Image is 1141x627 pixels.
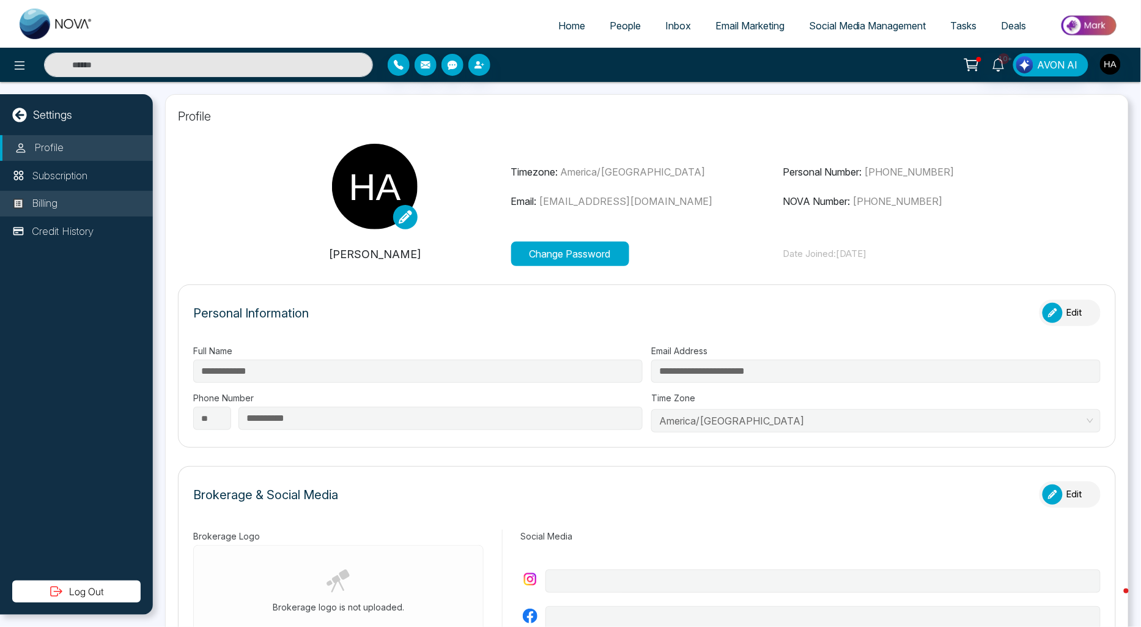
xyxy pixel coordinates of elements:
label: Brokerage Logo [193,530,484,543]
img: instagram [521,570,539,588]
img: User Avatar [1100,54,1121,75]
p: Email: [511,194,783,209]
p: Brokerage logo is not uploaded. [273,601,404,614]
span: [PHONE_NUMBER] [852,195,942,207]
p: Settings [33,106,72,123]
button: Log Out [12,581,141,603]
p: Personal Number: [783,165,1055,179]
button: Edit [1039,481,1101,508]
a: Home [546,14,597,37]
img: Lead Flow [1016,56,1033,73]
span: People [610,20,641,32]
p: Personal Information [193,304,309,322]
a: Tasks [939,14,989,37]
span: AVON AI [1038,58,1078,72]
span: 10+ [999,53,1010,64]
a: Email Marketing [703,14,797,37]
p: [PERSON_NAME] [239,246,511,262]
button: Edit [1039,300,1101,326]
p: Profile [178,107,1116,125]
iframe: Intercom live chat [1099,585,1129,615]
span: Social Media Management [809,20,926,32]
span: [EMAIL_ADDRESS][DOMAIN_NAME] [539,195,713,207]
a: Inbox [653,14,703,37]
p: Credit History [32,224,94,240]
p: Billing [32,196,57,212]
a: Social Media Management [797,14,939,37]
p: Subscription [32,168,87,184]
label: Full Name [193,344,643,357]
span: Email Marketing [715,20,785,32]
p: Timezone: [511,165,783,179]
label: Email Address [651,344,1101,357]
a: Deals [989,14,1039,37]
span: [PHONE_NUMBER] [864,166,954,178]
img: Market-place.gif [1045,12,1134,39]
p: Profile [34,140,64,156]
span: Deals [1002,20,1027,32]
label: Social Media [521,530,1101,543]
p: NOVA Number: [783,194,1055,209]
a: People [597,14,653,37]
span: Tasks [951,20,977,32]
span: Inbox [665,20,691,32]
p: Date Joined: [DATE] [783,247,1055,261]
label: Phone Number [193,391,643,404]
button: AVON AI [1013,53,1088,76]
p: Brokerage & Social Media [193,486,338,504]
img: Nova CRM Logo [20,9,93,39]
a: 10+ [984,53,1013,75]
span: Home [558,20,585,32]
span: America/[GEOGRAPHIC_DATA] [561,166,706,178]
span: America/Toronto [659,412,1093,430]
button: Change Password [511,242,629,266]
label: Time Zone [651,391,1101,404]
